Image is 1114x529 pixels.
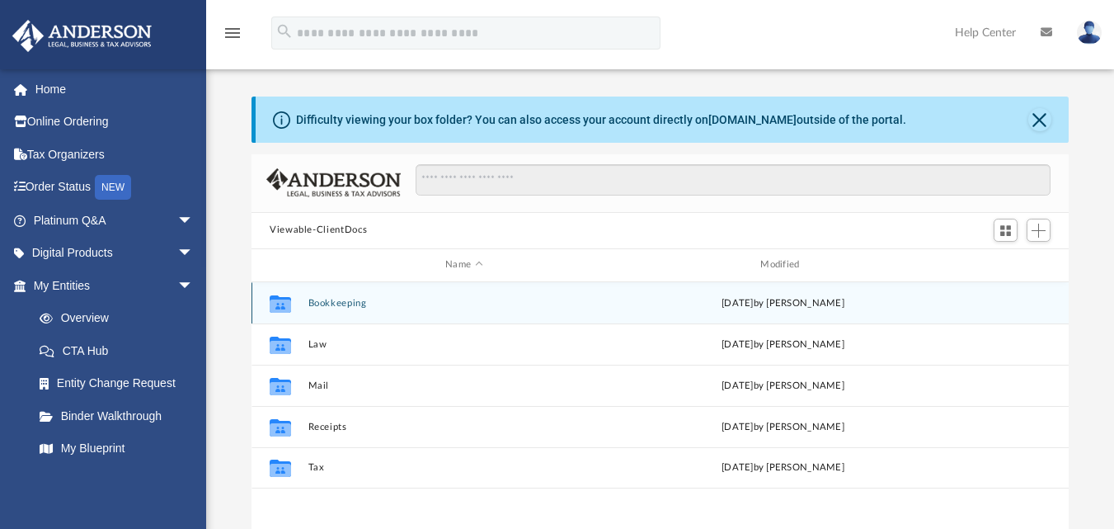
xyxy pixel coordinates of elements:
div: Difficulty viewing your box folder? You can also access your account directly on outside of the p... [296,111,906,129]
div: [DATE] by [PERSON_NAME] [627,337,938,352]
i: search [275,22,294,40]
a: Online Ordering [12,106,219,139]
div: [DATE] by [PERSON_NAME] [627,295,938,310]
button: Law [308,338,620,349]
a: Home [12,73,219,106]
div: id [946,257,1061,272]
button: Mail [308,380,620,390]
input: Search files and folders [416,164,1051,196]
button: Switch to Grid View [994,219,1018,242]
a: Order StatusNEW [12,171,219,205]
button: Tax [308,462,620,473]
div: [DATE] by [PERSON_NAME] [627,378,938,393]
button: Close [1028,108,1051,131]
a: Tax Due Dates [23,465,219,498]
div: [DATE] by [PERSON_NAME] [627,461,938,475]
button: Bookkeeping [308,297,620,308]
a: menu [223,31,242,43]
a: Tax Organizers [12,138,219,171]
div: NEW [95,175,131,200]
i: menu [223,23,242,43]
div: [DATE] by [PERSON_NAME] [627,419,938,434]
button: Add [1027,219,1051,242]
div: id [259,257,300,272]
button: Viewable-ClientDocs [270,223,367,238]
a: My Entitiesarrow_drop_down [12,269,219,302]
a: Platinum Q&Aarrow_drop_down [12,204,219,237]
a: My Blueprint [23,432,210,465]
a: Entity Change Request [23,367,219,400]
div: Name [308,257,620,272]
img: User Pic [1077,21,1102,45]
a: Digital Productsarrow_drop_down [12,237,219,270]
a: [DOMAIN_NAME] [708,113,797,126]
span: arrow_drop_down [177,204,210,238]
button: Receipts [308,421,620,432]
span: arrow_drop_down [177,237,210,271]
span: arrow_drop_down [177,269,210,303]
a: Overview [23,302,219,335]
img: Anderson Advisors Platinum Portal [7,20,157,52]
a: CTA Hub [23,334,219,367]
div: Modified [627,257,939,272]
a: Binder Walkthrough [23,399,219,432]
